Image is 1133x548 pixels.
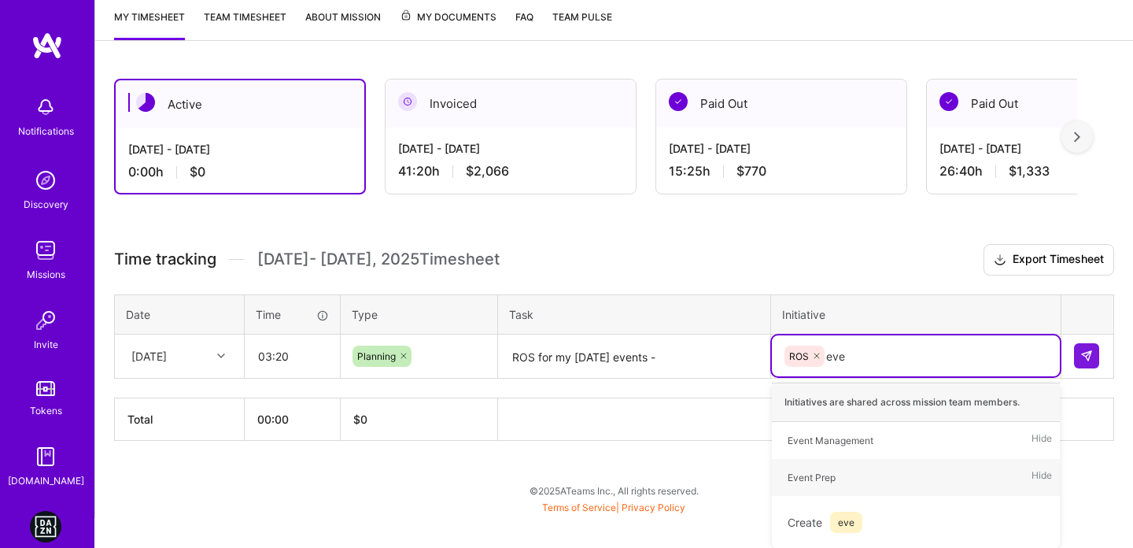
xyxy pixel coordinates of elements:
div: null [1074,343,1101,368]
div: Invite [34,336,58,353]
span: My Documents [400,9,496,26]
a: About Mission [305,9,381,40]
span: $770 [736,163,766,180]
img: guide book [30,441,61,472]
i: icon Download [994,252,1006,268]
button: Export Timesheet [984,244,1114,276]
img: logo [31,31,63,60]
img: tokens [36,381,55,396]
img: bell [30,91,61,123]
div: [DATE] [131,348,167,365]
span: ROS [789,350,809,362]
div: Notifications [18,123,74,139]
div: Discovery [24,196,68,213]
div: Event Management [788,432,873,449]
span: Team Pulse [552,11,612,23]
span: | [542,502,685,513]
a: Terms of Service [542,502,616,513]
a: Team timesheet [204,9,286,40]
textarea: ROS for my [DATE] events - [500,336,769,378]
div: 15:25 h [669,163,894,180]
span: $ 0 [353,413,367,426]
span: eve [830,512,862,533]
div: Paid Out [656,80,906,128]
img: Invoiced [398,92,417,111]
div: Event Prep [788,469,836,486]
span: $2,066 [466,163,509,180]
span: $0 [190,164,205,180]
div: Active [116,80,364,128]
input: HH:MM [245,335,339,377]
span: Hide [1032,467,1052,488]
div: Invoiced [386,80,636,128]
div: [DATE] - [DATE] [128,141,352,157]
a: DAZN: Event Moderators for Israel Based Team [26,511,65,542]
img: DAZN: Event Moderators for Israel Based Team [30,511,61,542]
a: My timesheet [114,9,185,40]
div: 41:20 h [398,163,623,180]
div: [DATE] - [DATE] [669,140,894,157]
span: Hide [1032,430,1052,451]
img: Paid Out [669,92,688,111]
div: Initiatives are shared across mission team members. [772,383,1060,422]
div: [DATE] - [DATE] [398,140,623,157]
div: Missions [27,266,65,283]
div: Create [780,504,1052,541]
th: Date [115,294,245,334]
div: Initiative [782,306,1050,323]
a: Team Pulse [552,9,612,40]
img: right [1074,131,1080,143]
i: icon Chevron [217,352,225,360]
img: teamwork [30,235,61,266]
span: Planning [357,350,396,362]
img: Active [136,93,155,112]
th: Type [341,294,498,334]
div: [DOMAIN_NAME] [8,472,84,489]
th: Total [115,398,245,440]
img: Submit [1080,350,1093,362]
span: [DATE] - [DATE] , 2025 Timesheet [257,250,500,269]
th: 00:00 [245,398,341,440]
div: 0:00 h [128,164,352,180]
img: Invite [30,305,61,336]
a: My Documents [400,9,496,40]
th: Task [498,294,771,334]
span: Time tracking [114,250,216,269]
img: discovery [30,165,61,196]
div: Time [256,306,329,323]
span: $1,333 [1009,163,1050,180]
div: © 2025 ATeams Inc., All rights reserved. [94,471,1133,510]
div: Tokens [30,402,62,419]
a: Privacy Policy [622,502,685,513]
a: FAQ [515,9,533,40]
img: Paid Out [939,92,958,111]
